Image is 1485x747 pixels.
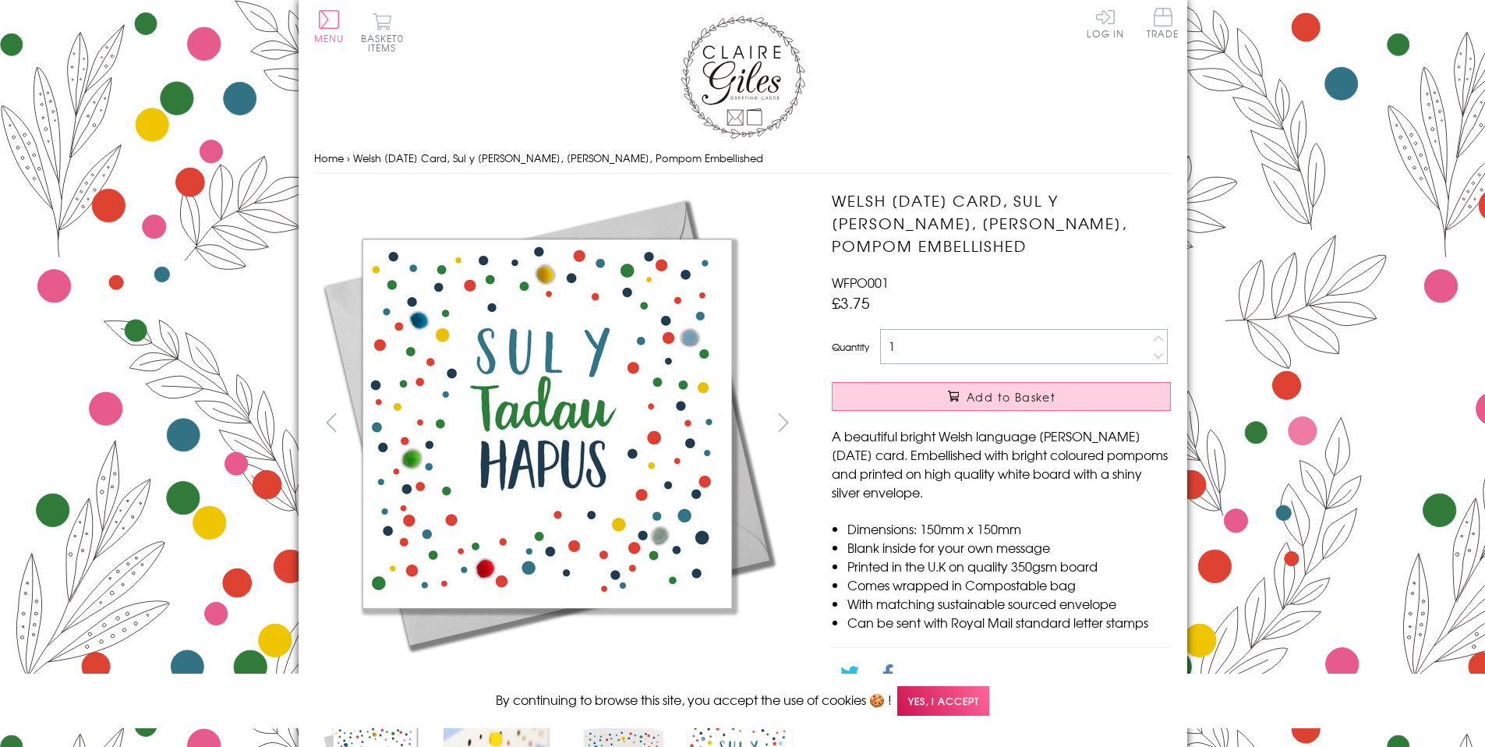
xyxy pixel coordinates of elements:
[1147,8,1179,41] a: Trade
[847,613,1171,632] li: Can be sent with Royal Mail standard letter stamps
[1087,8,1124,38] a: Log In
[847,575,1171,594] li: Comes wrapped in Compostable bag
[967,389,1055,405] span: Add to Basket
[314,31,345,45] span: Menu
[353,150,763,165] span: Welsh [DATE] Card, Sul y [PERSON_NAME], [PERSON_NAME], Pompom Embellished
[832,382,1171,411] button: Add to Basket
[897,686,989,717] span: Yes, I accept
[361,12,404,52] button: Basket0 items
[368,31,404,55] span: 0 items
[847,594,1171,613] li: With matching sustainable sourced envelope
[314,143,1172,175] nav: breadcrumbs
[314,405,349,440] button: prev
[832,273,889,292] span: WFPO001
[765,405,801,440] button: next
[832,340,869,354] label: Quantity
[832,427,1171,501] p: A beautiful bright Welsh language [PERSON_NAME] [DATE] card. Embellished with bright coloured pom...
[681,16,805,139] img: Claire Giles Greetings Cards
[347,150,350,165] span: ›
[314,150,344,165] a: Home
[847,557,1171,575] li: Printed in the U.K on quality 350gsm board
[313,189,781,657] img: Welsh Father's Day Card, Sul y Tadau Hapus, Dotty, Pompom Embellished
[847,519,1171,538] li: Dimensions: 150mm x 150mm
[832,292,870,313] span: £3.75
[314,10,345,43] button: Menu
[832,189,1171,257] h1: Welsh [DATE] Card, Sul y [PERSON_NAME], [PERSON_NAME], Pompom Embellished
[1147,8,1179,38] span: Trade
[847,538,1171,557] li: Blank inside for your own message
[801,189,1268,612] img: Welsh Father's Day Card, Sul y Tadau Hapus, Dotty, Pompom Embellished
